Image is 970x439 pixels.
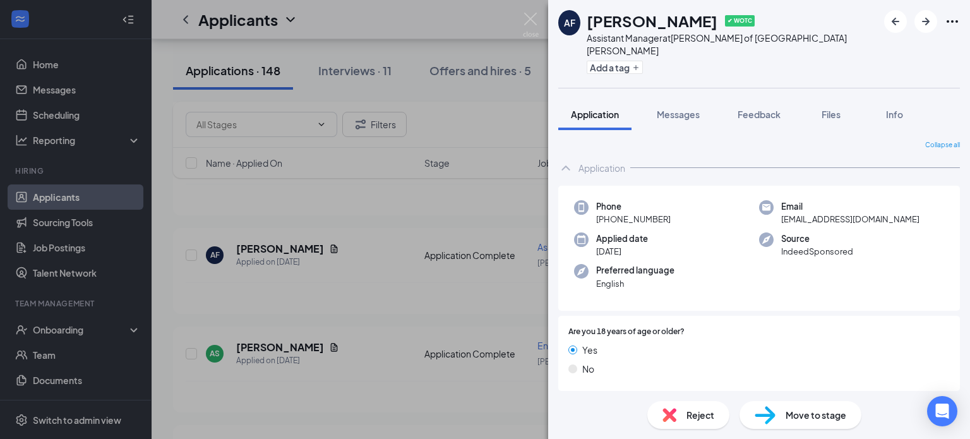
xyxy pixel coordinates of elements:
span: Feedback [738,109,781,120]
div: Assistant Manager at [PERSON_NAME] of [GEOGRAPHIC_DATA][PERSON_NAME] [587,32,878,57]
span: IndeedSponsored [781,245,853,258]
span: Source [781,232,853,245]
span: Application [571,109,619,120]
span: [EMAIL_ADDRESS][DOMAIN_NAME] [781,213,919,226]
span: [PHONE_NUMBER] [596,213,671,226]
span: Files [822,109,841,120]
span: Applied date [596,232,648,245]
svg: Plus [632,64,640,71]
svg: ChevronUp [558,160,573,176]
div: Open Intercom Messenger [927,396,957,426]
span: Preferred language [596,264,674,277]
span: Collapse all [925,140,960,150]
span: Phone [596,200,671,213]
span: [DATE] [596,245,648,258]
button: PlusAdd a tag [587,61,643,74]
span: ✔ WOTC [725,15,755,27]
button: ArrowLeftNew [884,10,907,33]
span: English [596,277,674,290]
svg: Ellipses [945,14,960,29]
button: ArrowRight [914,10,937,33]
span: Are you 18 years of age or older? [568,326,685,338]
div: Application [578,162,625,174]
svg: ArrowRight [918,14,933,29]
span: Move to stage [786,408,846,422]
span: Info [886,109,903,120]
span: Yes [582,343,597,357]
div: AF [564,16,575,29]
span: Email [781,200,919,213]
h1: [PERSON_NAME] [587,10,717,32]
span: No [582,362,594,376]
span: Messages [657,109,700,120]
span: Reject [686,408,714,422]
svg: ArrowLeftNew [888,14,903,29]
